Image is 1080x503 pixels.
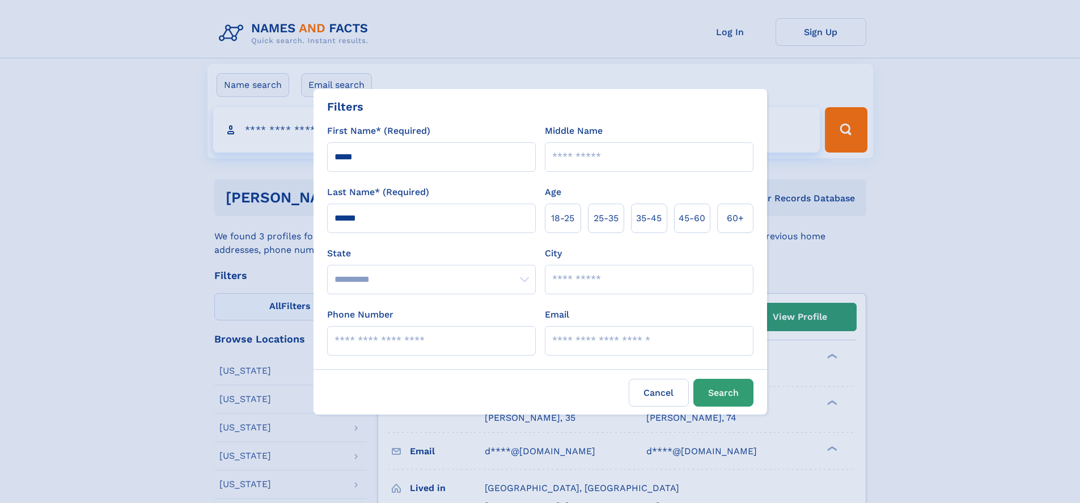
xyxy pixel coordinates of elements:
[545,247,562,260] label: City
[636,212,662,225] span: 35‑45
[727,212,744,225] span: 60+
[693,379,753,407] button: Search
[594,212,619,225] span: 25‑35
[545,308,569,322] label: Email
[551,212,574,225] span: 18‑25
[327,185,429,199] label: Last Name* (Required)
[545,185,561,199] label: Age
[679,212,705,225] span: 45‑60
[327,124,430,138] label: First Name* (Required)
[629,379,689,407] label: Cancel
[545,124,603,138] label: Middle Name
[327,247,536,260] label: State
[327,98,363,115] div: Filters
[327,308,393,322] label: Phone Number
